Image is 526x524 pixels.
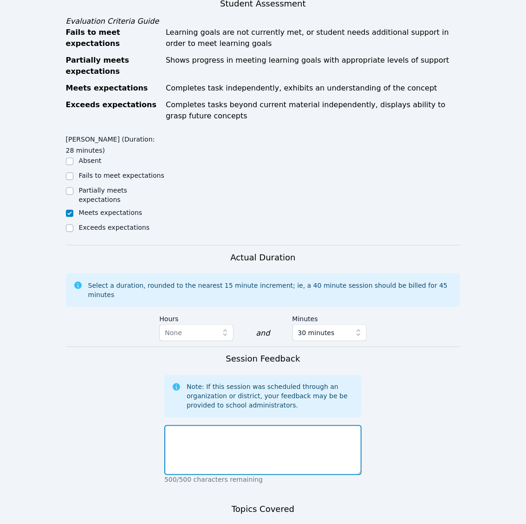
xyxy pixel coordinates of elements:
button: 30 minutes [292,324,367,341]
div: Learning goals are not currently met, or student needs additional support in order to meet learni... [166,27,460,49]
label: Minutes [292,311,367,324]
div: Completes task independently, exhibits an understanding of the concept [166,83,460,94]
div: Fails to meet expectations [66,27,160,49]
span: None [165,329,182,336]
div: Select a duration, rounded to the nearest 15 minute increment; ie, a 40 minute session should be ... [88,281,453,299]
div: Note: If this session was scheduled through an organization or district, your feedback may be be ... [187,382,354,410]
label: Fails to meet expectations [79,172,164,179]
label: Partially meets expectations [79,187,127,203]
div: Meets expectations [66,83,160,94]
div: Evaluation Criteria Guide [66,16,461,27]
label: Hours [159,311,234,324]
label: Absent [79,157,102,164]
label: Meets expectations [79,209,143,216]
div: Partially meets expectations [66,55,160,77]
div: Exceeds expectations [66,99,160,122]
h3: Actual Duration [230,251,295,264]
h3: Topics Covered [232,503,294,516]
span: 30 minutes [298,327,335,338]
div: Shows progress in meeting learning goals with appropriate levels of support [166,55,460,77]
div: Completes tasks beyond current material independently, displays ability to grasp future concepts [166,99,460,122]
h3: Session Feedback [226,353,300,366]
legend: [PERSON_NAME] (Duration: 28 minutes) [66,131,164,156]
p: 500/500 characters remaining [164,475,362,485]
button: None [159,324,234,341]
div: and [256,328,270,339]
label: Exceeds expectations [79,224,149,231]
